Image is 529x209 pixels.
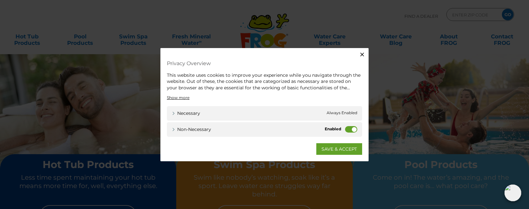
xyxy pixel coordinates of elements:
a: SAVE & ACCEPT [316,143,362,155]
span: Always Enabled [327,110,357,117]
a: Show more [167,95,189,101]
div: This website uses cookies to improve your experience while you navigate through the website. Out ... [167,72,362,91]
a: Non-necessary [172,126,211,133]
h4: Privacy Overview [167,57,362,69]
a: Necessary [172,110,200,117]
img: openIcon [504,184,521,201]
